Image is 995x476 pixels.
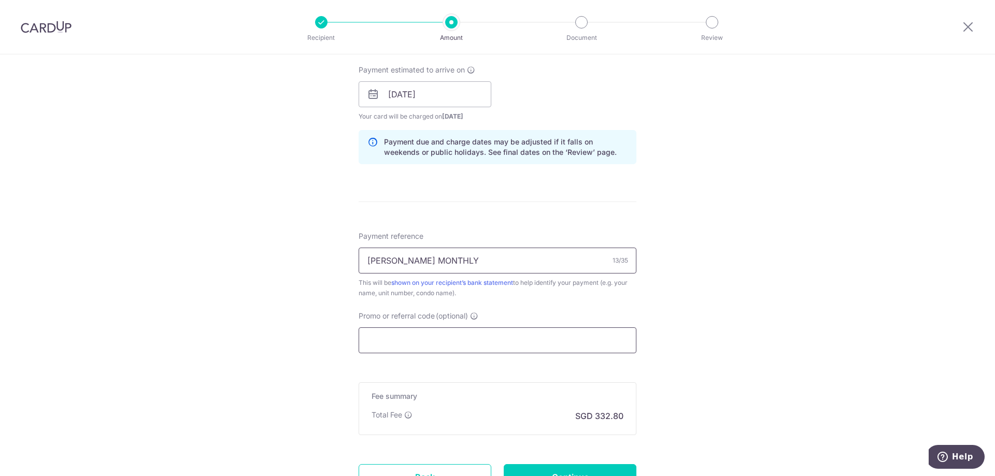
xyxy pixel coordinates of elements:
[359,111,491,122] span: Your card will be charged on
[543,33,620,43] p: Document
[372,410,402,420] p: Total Fee
[391,279,513,286] a: shown on your recipient’s bank statement
[575,410,623,422] p: SGD 332.80
[674,33,750,43] p: Review
[21,21,72,33] img: CardUp
[384,137,628,157] p: Payment due and charge dates may be adjusted if it falls on weekends or public holidays. See fina...
[929,445,985,471] iframe: Opens a widget where you can find more information
[359,278,636,298] div: This will be to help identify your payment (e.g. your name, unit number, condo name).
[359,81,491,107] input: DD / MM / YYYY
[283,33,360,43] p: Recipient
[372,391,623,401] h5: Fee summary
[359,65,465,75] span: Payment estimated to arrive on
[359,231,423,241] span: Payment reference
[413,33,490,43] p: Amount
[359,311,435,321] span: Promo or referral code
[436,311,468,321] span: (optional)
[613,255,628,266] div: 13/35
[442,112,463,120] span: [DATE]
